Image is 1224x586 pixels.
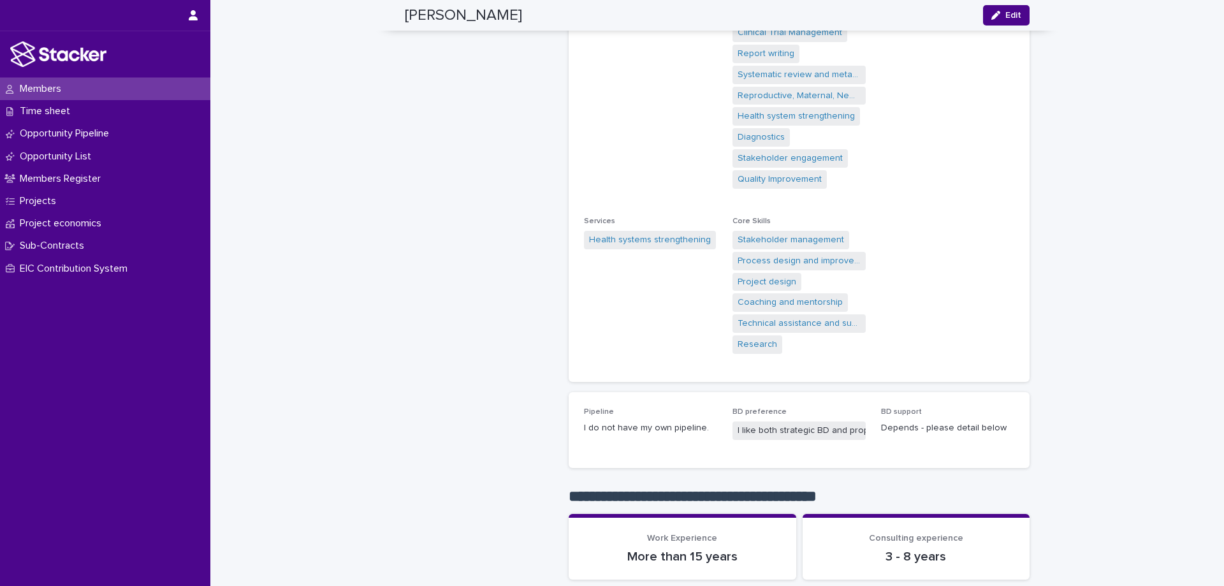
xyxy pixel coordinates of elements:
[881,421,1014,435] p: Depends - please detail below
[15,150,101,163] p: Opportunity List
[738,233,844,247] a: Stakeholder management
[738,173,822,186] a: Quality Improvement
[732,408,787,416] span: BD preference
[738,26,842,40] a: Clinical Trial Management
[584,408,614,416] span: Pipeline
[405,6,522,25] h2: [PERSON_NAME]
[738,338,777,351] a: Research
[818,549,1015,564] p: 3 - 8 years
[869,534,963,543] span: Consulting experience
[732,217,771,225] span: Core Skills
[983,5,1030,26] button: Edit
[589,233,711,247] a: Health systems strengthening
[15,195,66,207] p: Projects
[15,240,94,252] p: Sub-Contracts
[738,152,843,165] a: Stakeholder engagement
[584,421,717,435] p: I do not have my own pipeline.
[15,105,80,117] p: Time sheet
[647,534,717,543] span: Work Experience
[738,317,861,330] a: Technical assistance and support
[15,128,119,140] p: Opportunity Pipeline
[738,68,861,82] a: Systematic review and meta-analysis preparation
[738,254,861,268] a: Process design and improvement
[738,110,855,123] a: Health system strengthening
[881,408,922,416] span: BD support
[584,217,615,225] span: Services
[15,83,71,95] p: Members
[584,549,781,564] p: More than 15 years
[10,41,106,67] img: stacker-logo-white.png
[15,263,138,275] p: EIC Contribution System
[1005,11,1021,20] span: Edit
[738,296,843,309] a: Coaching and mentorship
[738,89,861,103] a: Reproductive, Maternal, Newborn and Child Health
[738,47,794,61] a: Report writing
[732,421,866,440] span: I like both strategic BD and proposal writing (see details above)
[15,173,111,185] p: Members Register
[15,217,112,230] p: Project economics
[738,131,785,144] a: Diagnostics
[738,275,796,289] a: Project design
